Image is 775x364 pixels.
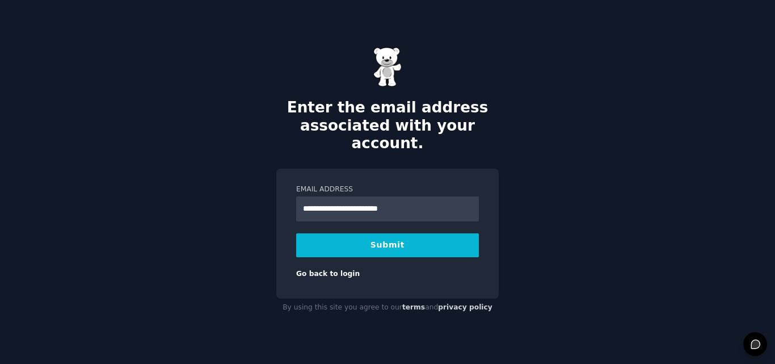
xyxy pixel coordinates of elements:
img: Gummy Bear [373,47,402,87]
h2: Enter the email address associated with your account. [276,99,499,153]
a: Go back to login [296,270,360,278]
button: Submit [296,233,479,257]
a: terms [402,303,425,311]
a: privacy policy [438,303,492,311]
label: Email Address [296,185,479,195]
div: By using this site you agree to our and [276,299,499,317]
